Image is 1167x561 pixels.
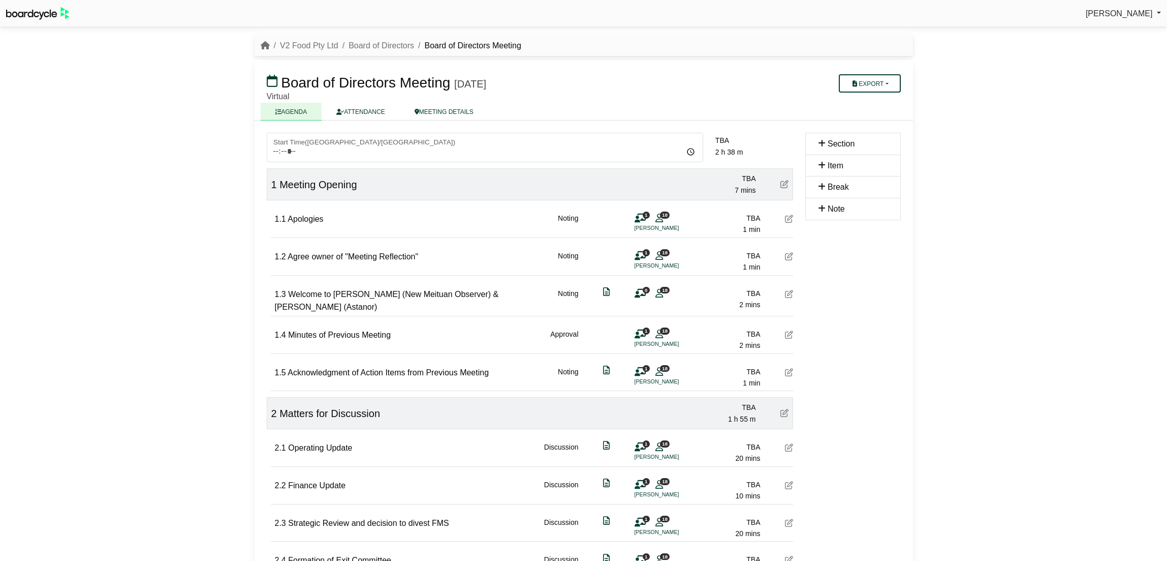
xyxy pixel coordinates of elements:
[635,490,711,499] li: [PERSON_NAME]
[550,329,578,351] div: Approval
[735,186,755,194] span: 7 mins
[643,365,650,372] span: 1
[275,331,286,339] span: 1.4
[715,148,743,156] span: 2 h 38 m
[735,492,760,500] span: 10 mins
[275,215,286,223] span: 1.1
[454,78,486,90] div: [DATE]
[558,250,578,273] div: Noting
[1086,7,1161,20] a: [PERSON_NAME]
[735,529,760,538] span: 20 mins
[275,444,286,452] span: 2.1
[839,74,900,93] button: Export
[828,183,849,191] span: Break
[689,329,761,340] div: TBA
[544,441,579,464] div: Discussion
[660,516,670,522] span: 18
[643,553,650,560] span: 1
[660,365,670,372] span: 18
[414,39,521,52] li: Board of Directors Meeting
[689,213,761,224] div: TBA
[643,287,650,293] span: 0
[267,92,290,101] span: Virtual
[743,225,760,233] span: 1 min
[635,261,711,270] li: [PERSON_NAME]
[689,441,761,453] div: TBA
[544,517,579,540] div: Discussion
[558,366,578,389] div: Noting
[261,39,521,52] nav: breadcrumb
[635,528,711,537] li: [PERSON_NAME]
[660,287,670,293] span: 18
[288,252,418,261] span: Agree owner of "Meeting Reflection"
[279,408,380,419] span: Matters for Discussion
[689,250,761,261] div: TBA
[660,328,670,334] span: 18
[288,331,391,339] span: Minutes of Previous Meeting
[635,224,711,232] li: [PERSON_NAME]
[288,481,345,490] span: Finance Update
[643,478,650,485] span: 1
[743,263,760,271] span: 1 min
[643,328,650,334] span: 1
[288,368,489,377] span: Acknowledgment of Action Items from Previous Meeting
[660,212,670,218] span: 18
[643,212,650,218] span: 1
[643,440,650,447] span: 1
[743,379,760,387] span: 1 min
[635,340,711,348] li: [PERSON_NAME]
[689,517,761,528] div: TBA
[288,444,352,452] span: Operating Update
[735,454,760,462] span: 20 mins
[275,481,286,490] span: 2.2
[643,249,650,256] span: 1
[828,204,845,213] span: Note
[288,519,449,527] span: Strategic Review and decision to divest FMS
[685,173,756,184] div: TBA
[261,103,322,121] a: AGENDA
[660,440,670,447] span: 18
[1086,9,1153,18] span: [PERSON_NAME]
[660,249,670,256] span: 18
[715,135,793,146] div: TBA
[689,288,761,299] div: TBA
[739,301,760,309] span: 2 mins
[660,553,670,560] span: 18
[275,252,286,261] span: 1.2
[689,366,761,377] div: TBA
[544,479,579,502] div: Discussion
[281,75,450,91] span: Board of Directors Meeting
[349,41,414,50] a: Board of Directors
[558,288,578,314] div: Noting
[275,368,286,377] span: 1.5
[558,213,578,235] div: Noting
[275,290,499,312] span: Welcome to [PERSON_NAME] (New Meituan Observer) & [PERSON_NAME] (Astanor)
[689,479,761,490] div: TBA
[685,402,756,413] div: TBA
[828,139,855,148] span: Section
[635,377,711,386] li: [PERSON_NAME]
[279,179,357,190] span: Meeting Opening
[275,519,286,527] span: 2.3
[280,41,338,50] a: V2 Food Pty Ltd
[271,408,277,419] span: 2
[322,103,399,121] a: ATTENDANCE
[400,103,488,121] a: MEETING DETAILS
[6,7,69,20] img: BoardcycleBlackGreen-aaafeed430059cb809a45853b8cf6d952af9d84e6e89e1f1685b34bfd5cb7d64.svg
[288,215,323,223] span: Apologies
[739,341,760,349] span: 2 mins
[275,290,286,299] span: 1.3
[828,161,843,170] span: Item
[643,516,650,522] span: 1
[271,179,277,190] span: 1
[635,453,711,461] li: [PERSON_NAME]
[728,415,755,423] span: 1 h 55 m
[660,478,670,485] span: 18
